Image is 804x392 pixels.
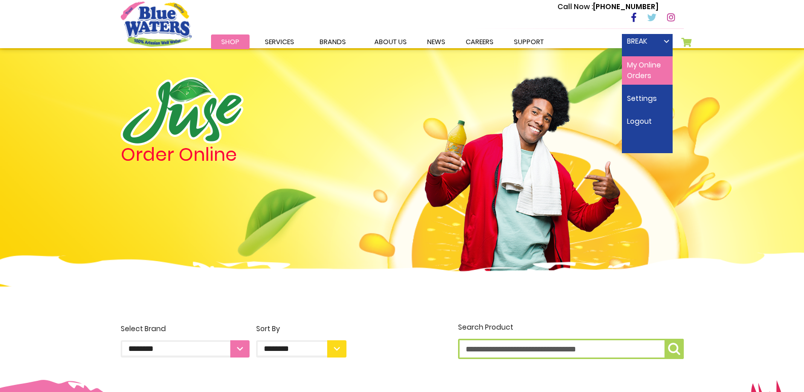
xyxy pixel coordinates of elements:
input: Search Product [458,339,684,359]
select: Select Brand [121,340,250,358]
label: Search Product [458,322,684,359]
h4: Order Online [121,146,346,164]
label: Select Brand [121,324,250,358]
a: Settings [622,90,673,108]
p: [PHONE_NUMBER] [557,2,658,12]
a: support [504,34,554,49]
a: My Online Orders [622,56,673,85]
span: Call Now : [557,2,593,12]
a: Logout [622,113,673,130]
span: Shop [221,37,239,47]
a: careers [456,34,504,49]
img: search-icon.png [668,343,680,355]
a: about us [364,34,417,49]
span: Brands [320,37,346,47]
img: man.png [424,58,621,275]
div: Sort By [256,324,346,334]
span: Services [265,37,294,47]
select: Sort By [256,340,346,358]
button: Search Product [665,339,684,359]
a: BREAK THROUGH BUSINESS SOLUTIONS LTD [622,34,673,49]
a: store logo [121,2,192,46]
a: News [417,34,456,49]
img: logo [121,77,243,146]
